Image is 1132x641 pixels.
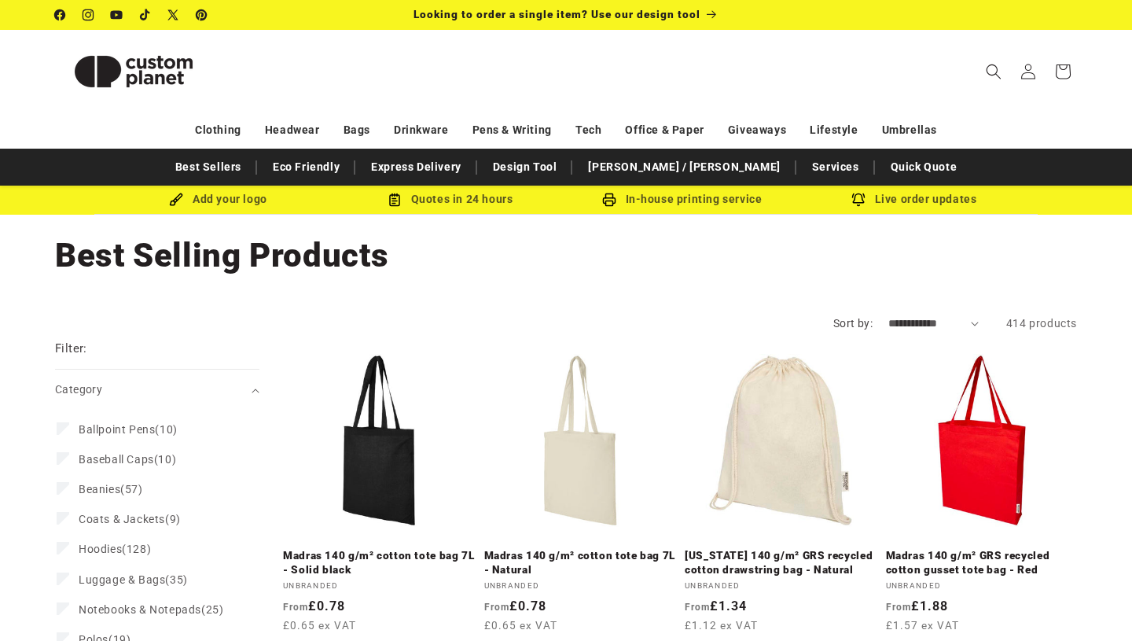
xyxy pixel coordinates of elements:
img: Brush Icon [169,193,183,207]
img: In-house printing [602,193,616,207]
span: Category [55,383,102,396]
a: Bags [344,116,370,144]
span: Coats & Jackets [79,513,165,525]
span: (10) [79,452,176,466]
a: Quick Quote [883,153,965,181]
span: Hoodies [79,543,122,555]
span: (35) [79,573,188,587]
a: Lifestyle [810,116,858,144]
a: Custom Planet [50,30,219,112]
span: (57) [79,482,143,496]
a: Madras 140 g/m² cotton tote bag 7L - Solid black [283,549,475,577]
a: [PERSON_NAME] / [PERSON_NAME] [580,153,788,181]
div: Quotes in 24 hours [334,190,566,209]
span: Looking to order a single item? Use our design tool [413,8,700,20]
a: Services [804,153,867,181]
span: (10) [79,422,178,437]
span: (128) [79,542,151,556]
span: Luggage & Bags [79,573,165,586]
summary: Search [976,54,1011,89]
div: Add your logo [102,190,334,209]
a: Design Tool [485,153,565,181]
span: Baseball Caps [79,453,154,466]
label: Sort by: [833,317,873,330]
span: Notebooks & Notepads [79,603,201,616]
h1: Best Selling Products [55,234,1077,277]
a: Madras 140 g/m² GRS recycled cotton gusset tote bag - Red [886,549,1078,577]
a: Umbrellas [882,116,937,144]
div: In-house printing service [566,190,798,209]
a: Clothing [195,116,241,144]
a: Office & Paper [625,116,704,144]
span: (9) [79,512,181,526]
a: Pens & Writing [472,116,552,144]
summary: Category (0 selected) [55,370,259,410]
a: Drinkware [394,116,448,144]
img: Custom Planet [55,36,212,107]
a: Tech [575,116,601,144]
a: Madras 140 g/m² cotton tote bag 7L - Natural [484,549,676,577]
span: 414 products [1006,317,1077,330]
a: [US_STATE] 140 g/m² GRS recycled cotton drawstring bag - Natural [685,549,877,577]
a: Best Sellers [167,153,249,181]
a: Giveaways [728,116,786,144]
a: Express Delivery [363,153,469,181]
img: Order updates [851,193,866,207]
a: Eco Friendly [265,153,347,181]
span: Ballpoint Pens [79,423,155,436]
img: Order Updates Icon [388,193,402,207]
div: Live order updates [798,190,1030,209]
span: Beanies [79,483,120,495]
h2: Filter: [55,340,87,358]
span: (25) [79,602,223,617]
a: Headwear [265,116,320,144]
